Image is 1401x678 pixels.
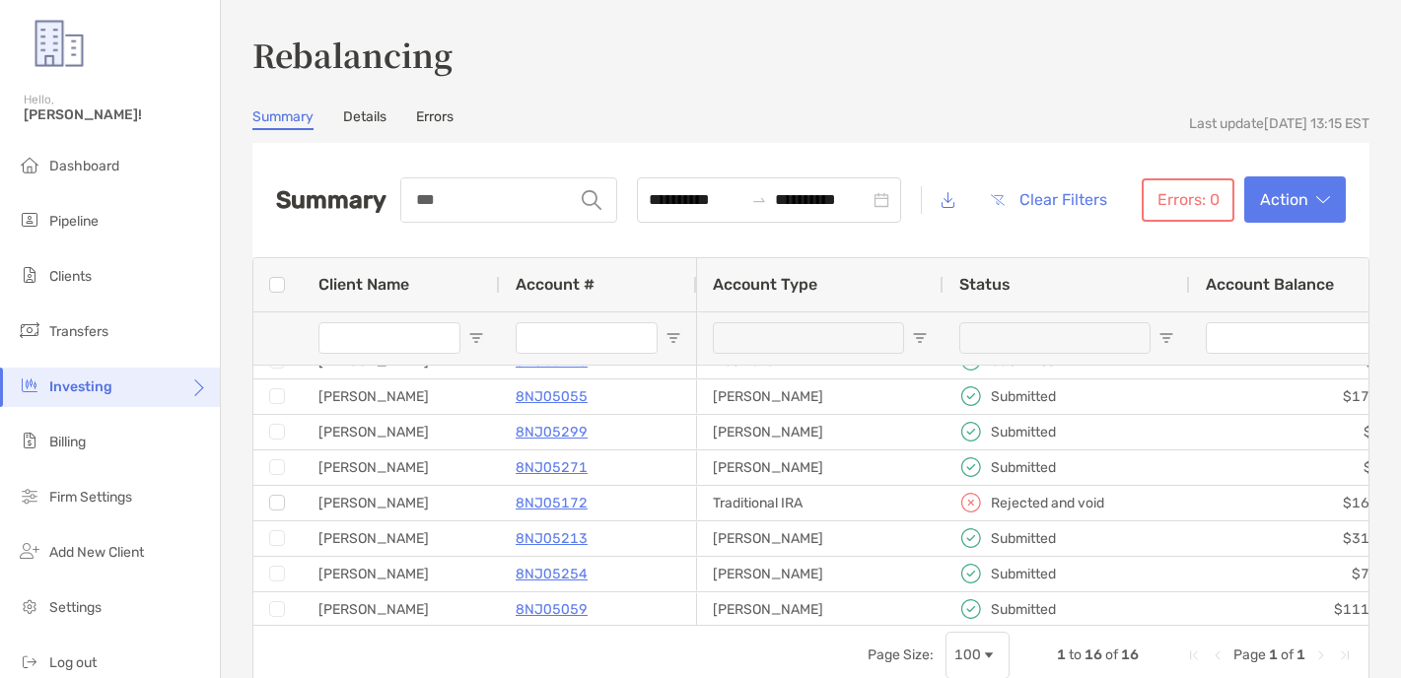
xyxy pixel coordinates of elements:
[959,562,983,585] img: icon status
[1189,115,1369,132] div: Last update [DATE] 13:15 EST
[252,32,1369,77] h3: Rebalancing
[697,521,944,556] div: [PERSON_NAME]
[697,379,944,414] div: [PERSON_NAME]
[303,557,500,591] div: [PERSON_NAME]
[18,539,41,563] img: add_new_client icon
[303,592,500,627] div: [PERSON_NAME]
[959,455,983,479] img: icon status
[318,275,409,294] span: Client Name
[18,594,41,618] img: settings icon
[1105,646,1118,663] span: of
[516,597,588,622] p: 8NJ05059
[991,194,1005,206] img: button icon
[1244,176,1346,223] button: Actionarrow
[991,491,1104,515] p: Rejected and void
[516,384,588,409] a: 8NJ05055
[697,486,944,520] div: Traditional IRA
[991,597,1056,622] p: Submitted
[18,649,41,673] img: logout icon
[959,491,983,514] img: icon status
[1085,646,1102,663] span: 16
[582,190,601,210] img: input icon
[697,450,944,485] div: [PERSON_NAME]
[18,318,41,342] img: transfers icon
[1206,322,1397,354] input: Account Balance Filter Input
[991,384,1056,409] p: Submitted
[991,420,1056,444] p: Submitted
[18,484,41,508] img: firm-settings icon
[516,491,588,515] a: 8NJ05172
[18,263,41,287] img: clients icon
[959,597,983,621] img: icon status
[49,489,132,506] span: Firm Settings
[343,108,386,130] a: Details
[959,384,983,408] img: icon status
[912,330,928,346] button: Open Filter Menu
[697,557,944,591] div: [PERSON_NAME]
[1057,646,1066,663] span: 1
[959,526,983,550] img: icon status
[49,213,99,230] span: Pipeline
[303,450,500,485] div: [PERSON_NAME]
[18,208,41,232] img: pipeline icon
[49,434,86,450] span: Billing
[1316,195,1330,205] img: arrow
[303,415,500,449] div: [PERSON_NAME]
[1206,275,1334,294] span: Account Balance
[959,420,983,443] img: icon status
[751,192,767,208] span: to
[516,420,588,444] a: 8NJ05299
[1186,647,1202,663] div: First Page
[991,562,1056,586] p: Submitted
[959,275,1011,294] span: Status
[1296,646,1305,663] span: 1
[697,415,944,449] div: [PERSON_NAME]
[516,526,588,551] a: 8NJ05213
[24,106,208,123] span: [PERSON_NAME]!
[975,178,1122,222] button: Clear Filters
[1121,646,1139,663] span: 16
[991,526,1056,551] p: Submitted
[18,153,41,176] img: dashboard icon
[303,379,500,414] div: [PERSON_NAME]
[868,646,934,663] div: Page Size:
[713,275,817,294] span: Account Type
[954,646,981,663] div: 100
[303,486,500,520] div: [PERSON_NAME]
[49,544,144,561] span: Add New Client
[49,323,108,340] span: Transfers
[276,186,386,214] h2: Summary
[665,330,681,346] button: Open Filter Menu
[416,108,454,130] a: Errors
[1142,178,1234,222] button: Errors: 0
[49,599,102,616] span: Settings
[1313,647,1329,663] div: Next Page
[1337,647,1353,663] div: Last Page
[24,8,95,79] img: Zoe Logo
[49,268,92,285] span: Clients
[468,330,484,346] button: Open Filter Menu
[18,429,41,452] img: billing icon
[49,158,119,174] span: Dashboard
[303,521,500,556] div: [PERSON_NAME]
[516,275,595,294] span: Account #
[318,322,460,354] input: Client Name Filter Input
[991,455,1056,480] p: Submitted
[49,378,112,395] span: Investing
[252,108,314,130] a: Summary
[1210,647,1226,663] div: Previous Page
[516,322,658,354] input: Account # Filter Input
[1069,646,1082,663] span: to
[1158,330,1174,346] button: Open Filter Menu
[18,373,41,397] img: investing icon
[751,192,767,208] span: swap-right
[516,455,588,480] a: 8NJ05271
[697,592,944,627] div: [PERSON_NAME]
[516,562,588,586] a: 8NJ05254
